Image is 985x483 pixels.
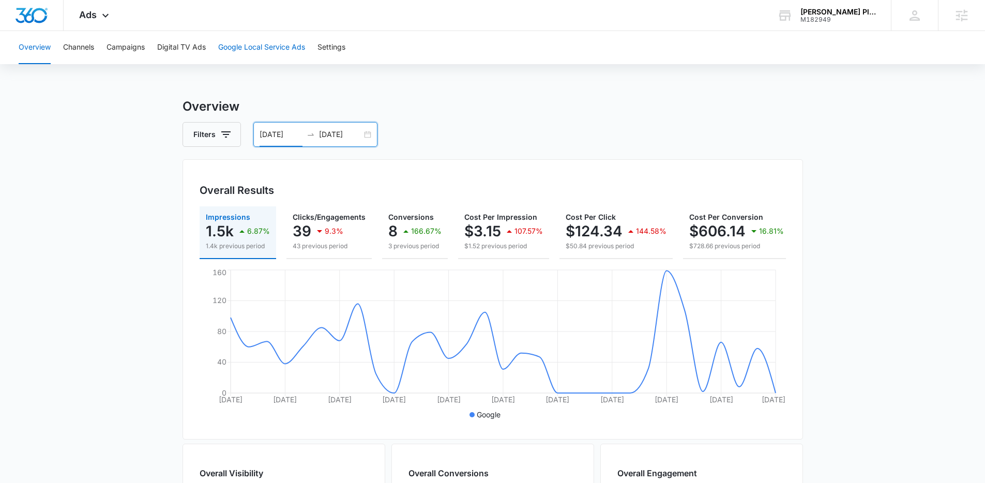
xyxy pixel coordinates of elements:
[206,241,270,251] p: 1.4k previous period
[327,395,351,404] tspan: [DATE]
[217,327,226,336] tspan: 80
[219,395,243,404] tspan: [DATE]
[436,395,460,404] tspan: [DATE]
[206,213,250,221] span: Impressions
[206,223,234,239] p: 1.5k
[514,228,543,235] p: 107.57%
[545,395,569,404] tspan: [DATE]
[183,122,241,147] button: Filters
[477,409,501,420] p: Google
[19,31,51,64] button: Overview
[79,9,97,20] span: Ads
[655,395,678,404] tspan: [DATE]
[689,213,763,221] span: Cost Per Conversion
[200,183,274,198] h3: Overall Results
[388,223,398,239] p: 8
[491,395,515,404] tspan: [DATE]
[222,388,226,397] tspan: 0
[307,130,315,139] span: to
[273,395,297,404] tspan: [DATE]
[800,8,876,16] div: account name
[464,241,543,251] p: $1.52 previous period
[566,213,616,221] span: Cost Per Click
[317,31,345,64] button: Settings
[464,213,537,221] span: Cost Per Impression
[689,223,746,239] p: $606.14
[388,213,434,221] span: Conversions
[319,129,362,140] input: End date
[759,228,784,235] p: 16.81%
[247,228,270,235] p: 6.87%
[293,213,366,221] span: Clicks/Engagements
[566,241,666,251] p: $50.84 previous period
[325,228,343,235] p: 9.3%
[464,223,501,239] p: $3.15
[200,467,278,479] h2: Overall Visibility
[213,268,226,277] tspan: 160
[307,130,315,139] span: swap-right
[411,228,442,235] p: 166.67%
[183,97,803,116] h3: Overview
[617,467,697,479] h2: Overall Engagement
[408,467,489,479] h2: Overall Conversions
[762,395,785,404] tspan: [DATE]
[382,395,406,404] tspan: [DATE]
[107,31,145,64] button: Campaigns
[566,223,623,239] p: $124.34
[63,31,94,64] button: Channels
[218,31,305,64] button: Google Local Service Ads
[600,395,624,404] tspan: [DATE]
[709,395,733,404] tspan: [DATE]
[217,357,226,366] tspan: 40
[636,228,666,235] p: 144.58%
[260,129,302,140] input: Start date
[293,241,366,251] p: 43 previous period
[388,241,442,251] p: 3 previous period
[157,31,206,64] button: Digital TV Ads
[800,16,876,23] div: account id
[213,296,226,305] tspan: 120
[293,223,311,239] p: 39
[689,241,784,251] p: $728.66 previous period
